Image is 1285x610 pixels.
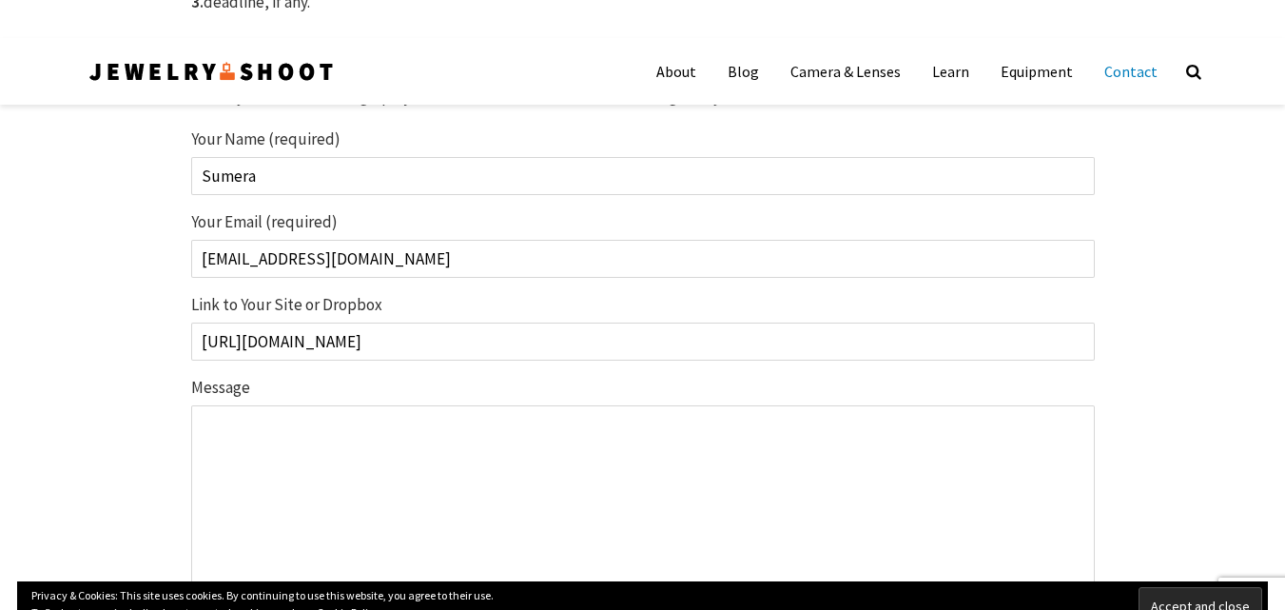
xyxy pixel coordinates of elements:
[713,48,773,95] a: Blog
[87,56,336,87] img: Jewelry Photographer Bay Area - San Francisco | Nationwide via Mail
[191,297,1095,361] label: Link to Your Site or Dropbox
[918,48,983,95] a: Learn
[1090,48,1172,95] a: Contact
[191,157,1095,195] input: Your Name (required)
[191,240,1095,278] input: Your Email (required)
[986,48,1087,95] a: Equipment
[191,131,1095,195] label: Your Name (required)
[191,405,1095,596] textarea: Message
[776,48,915,95] a: Camera & Lenses
[191,214,1095,278] label: Your Email (required)
[191,380,1095,599] label: Message
[191,323,1095,361] input: Link to Your Site or Dropbox
[642,48,711,95] a: About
